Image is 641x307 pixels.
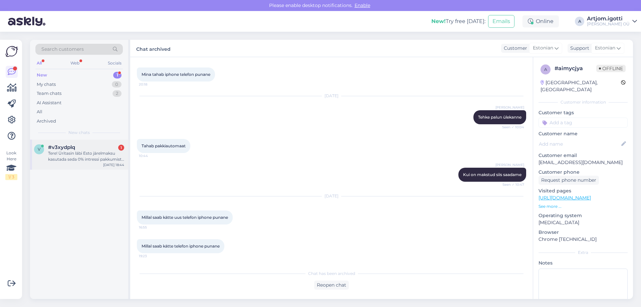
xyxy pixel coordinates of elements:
p: Operating system [539,212,628,219]
span: 10:44 [139,153,164,158]
div: [PERSON_NAME] OÜ [587,21,630,27]
p: Browser [539,229,628,236]
div: Online [522,15,559,27]
p: See more ... [539,203,628,209]
span: Seen ✓ 10:47 [499,182,524,187]
p: [MEDICAL_DATA] [539,219,628,226]
div: New [37,72,47,79]
div: 1 [118,145,124,151]
div: AI Assistant [37,100,61,106]
span: a [544,67,547,72]
div: Web [69,59,81,67]
span: Seen ✓ 10:04 [499,125,524,130]
div: [DATE] [137,193,526,199]
p: Customer name [539,130,628,137]
p: Customer tags [539,109,628,116]
span: Chat has been archived [308,271,355,277]
p: Notes [539,260,628,267]
span: [PERSON_NAME] [495,105,524,110]
div: Tere! Üritasin läbi Esto järelmaksu kasutada seda 0% intressi pakkumist aga valides 12 kuud, siis... [48,150,124,162]
span: 20:18 [139,82,164,87]
label: Chat archived [136,44,171,53]
div: All [35,59,43,67]
span: Mina tahab iphone telefon punane [142,72,210,77]
div: 0 [112,81,122,88]
span: Kui on makstud siis saadame [463,172,521,177]
div: Artjom.igotti [587,16,630,21]
div: [DATE] [137,93,526,99]
div: Socials [106,59,123,67]
span: Tahab pakkiautomaat [142,143,186,148]
p: Chrome [TECHNICAL_ID] [539,236,628,243]
div: Support [568,45,589,52]
img: Askly Logo [5,45,18,58]
input: Add a tag [539,118,628,128]
span: Estonian [595,44,615,52]
div: Extra [539,250,628,256]
div: My chats [37,81,56,88]
input: Add name [539,140,620,148]
div: [DATE] 18:44 [103,162,124,167]
div: 1 [113,72,122,79]
span: Search customers [41,46,84,53]
span: Offline [596,65,626,72]
div: Look Here [5,150,17,180]
div: 1 / 3 [5,174,17,180]
span: New chats [68,130,90,136]
p: Visited pages [539,187,628,194]
div: 2 [113,90,122,97]
p: Customer phone [539,169,628,176]
span: v [38,147,40,152]
b: New! [431,18,446,24]
span: #v3xydplq [48,144,75,150]
div: Customer information [539,99,628,105]
div: Customer [501,45,527,52]
button: Emails [488,15,514,28]
div: [GEOGRAPHIC_DATA], [GEOGRAPHIC_DATA] [541,79,621,93]
p: [EMAIL_ADDRESS][DOMAIN_NAME] [539,159,628,166]
div: Try free [DATE]: [431,17,485,25]
div: Request phone number [539,176,599,185]
span: Estonian [533,44,553,52]
span: [PERSON_NAME] [495,162,524,167]
span: Enable [353,2,372,8]
p: Customer email [539,152,628,159]
span: Millal saab kätte telefon iphone punane [142,244,220,249]
a: Artjom.igotti[PERSON_NAME] OÜ [587,16,637,27]
div: # aimycjya [555,64,596,72]
span: Millal saab kätte uus telefon iphone punane [142,215,228,220]
span: 19:23 [139,254,164,259]
div: A [575,17,584,26]
div: Reopen chat [314,281,349,290]
span: 16:55 [139,225,164,230]
span: Tehke palun ülekanne [478,115,521,120]
div: All [37,109,42,115]
div: Archived [37,118,56,125]
div: Team chats [37,90,61,97]
a: [URL][DOMAIN_NAME] [539,195,591,201]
